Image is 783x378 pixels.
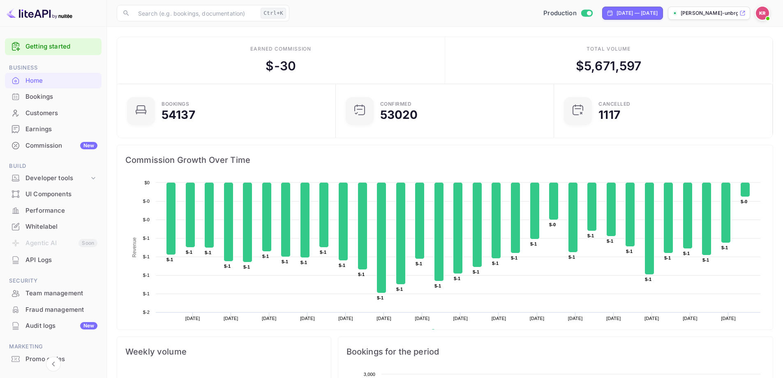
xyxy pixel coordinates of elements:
text: Revenue [132,237,137,257]
div: Whitelabel [5,219,102,235]
div: [DATE] — [DATE] [617,9,658,17]
div: 1117 [598,109,620,121]
div: Audit logs [25,321,97,331]
text: $-1 [434,283,441,288]
text: $-1 [607,239,613,243]
text: $-1 [702,257,709,262]
a: Performance [5,203,102,218]
div: Bookings [162,102,189,107]
div: Confirmed [380,102,412,107]
text: $-1 [377,295,383,300]
span: Business [5,63,102,72]
text: $-1 [143,273,150,278]
text: [DATE] [568,316,583,321]
text: $-1 [626,249,633,254]
text: $-1 [492,261,499,266]
text: $-1 [454,276,460,281]
text: $0 [144,180,150,185]
div: $ 5,671,597 [576,57,642,75]
text: [DATE] [644,316,659,321]
img: Kobus Roux [756,7,769,20]
span: Weekly volume [125,345,323,358]
text: $-1 [721,245,728,250]
text: $-0 [143,199,150,204]
div: Fraud management [25,305,97,315]
div: New [80,322,97,329]
div: Promo codes [25,355,97,364]
div: UI Components [25,190,97,199]
div: Getting started [5,38,102,55]
text: Revenue [439,329,460,335]
img: LiteAPI logo [7,7,72,20]
span: Security [5,276,102,285]
text: $-1 [587,233,594,238]
div: CANCELLED [598,102,631,107]
text: $-1 [300,260,307,265]
text: [DATE] [224,316,238,321]
a: Promo codes [5,351,102,366]
text: $-1 [645,277,651,282]
text: $-1 [186,250,192,255]
div: Promo codes [5,351,102,367]
text: $-1 [339,263,345,268]
div: API Logs [5,252,102,268]
div: 53020 [380,109,418,121]
div: Earned commission [250,45,311,53]
text: $-1 [511,255,517,260]
text: 3,000 [363,372,375,377]
text: $-0 [741,199,747,204]
p: [PERSON_NAME]-unbrg.[PERSON_NAME]... [681,9,738,17]
div: Home [25,76,97,86]
text: [DATE] [683,316,698,321]
text: $-1 [416,261,422,266]
a: Bookings [5,89,102,104]
div: Customers [25,109,97,118]
text: [DATE] [606,316,621,321]
text: $-1 [143,236,150,241]
div: Commission [25,141,97,151]
div: API Logs [25,255,97,265]
div: Performance [25,206,97,216]
text: [DATE] [530,316,545,321]
text: $-0 [549,222,556,227]
a: Customers [5,105,102,121]
div: Fraud management [5,302,102,318]
a: API Logs [5,252,102,267]
span: Build [5,162,102,171]
text: $-1 [530,241,537,246]
div: Team management [5,285,102,301]
text: $-0 [143,217,150,222]
text: $-1 [396,287,403,292]
div: Customers [5,105,102,121]
div: Team management [25,289,97,298]
text: $-1 [358,272,365,277]
text: [DATE] [185,316,200,321]
div: $ -30 [266,57,296,75]
span: Production [543,9,577,18]
text: [DATE] [376,316,391,321]
text: $-2 [143,310,150,315]
button: Collapse navigation [46,357,61,371]
text: $-1 [568,255,575,260]
div: CommissionNew [5,138,102,154]
span: Bookings for the period [346,345,765,358]
a: Audit logsNew [5,318,102,333]
a: Fraud management [5,302,102,317]
a: Team management [5,285,102,301]
div: Ctrl+K [261,8,286,19]
div: Whitelabel [25,222,97,232]
span: Commission Growth Over Time [125,153,765,167]
text: [DATE] [415,316,430,321]
text: $-1 [683,251,690,256]
text: $-1 [243,264,250,269]
div: Developer tools [5,171,102,186]
div: Home [5,73,102,89]
div: New [80,142,97,149]
text: $-1 [166,257,173,262]
span: Marketing [5,342,102,351]
div: Bookings [25,92,97,102]
text: $-1 [320,250,326,255]
div: Audit logsNew [5,318,102,334]
text: [DATE] [338,316,353,321]
text: $-1 [473,269,479,274]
